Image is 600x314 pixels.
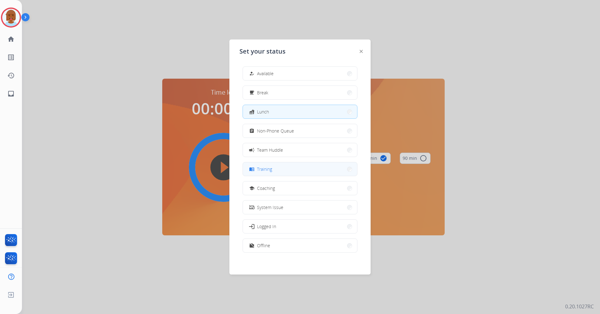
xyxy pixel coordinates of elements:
button: Team Huddle [243,143,357,157]
mat-icon: assignment [249,128,254,133]
mat-icon: phonelink_off [249,205,254,210]
span: Lunch [257,108,269,115]
img: close-button [360,50,363,53]
span: Team Huddle [257,147,283,153]
mat-icon: how_to_reg [249,71,254,76]
p: 0.20.1027RC [565,303,594,310]
span: Logged In [257,223,276,230]
span: Set your status [239,47,286,56]
span: System Issue [257,204,283,211]
button: Non-Phone Queue [243,124,357,138]
mat-icon: campaign [249,147,255,153]
span: Non-Phone Queue [257,128,294,134]
button: Coaching [243,181,357,195]
mat-icon: inbox [7,90,15,97]
img: avatar [2,9,20,26]
mat-icon: fastfood [249,109,254,114]
button: Logged In [243,220,357,233]
mat-icon: home [7,35,15,43]
button: Break [243,86,357,99]
mat-icon: login [249,223,255,229]
span: Offline [257,242,270,249]
span: Coaching [257,185,275,191]
button: System Issue [243,201,357,214]
mat-icon: school [249,186,254,191]
span: Break [257,89,268,96]
mat-icon: menu_book [249,166,254,172]
button: Lunch [243,105,357,118]
button: Training [243,162,357,176]
button: Available [243,67,357,80]
span: Available [257,70,274,77]
mat-icon: history [7,72,15,79]
button: Offline [243,239,357,252]
mat-icon: work_off [249,243,254,248]
span: Training [257,166,272,172]
mat-icon: free_breakfast [249,90,254,95]
mat-icon: list_alt [7,54,15,61]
